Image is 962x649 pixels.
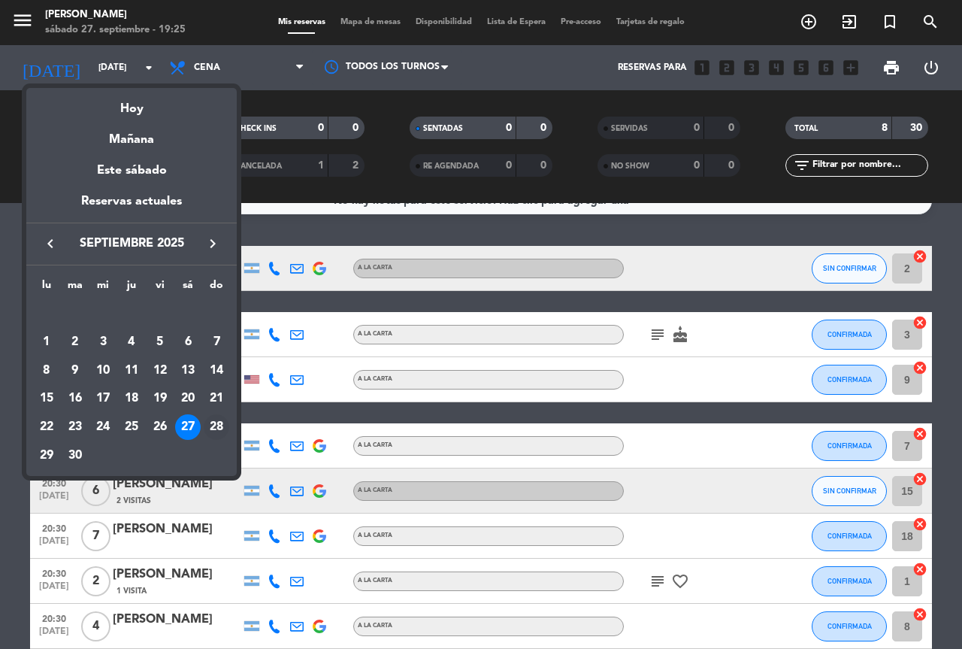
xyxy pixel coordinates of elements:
[202,413,231,441] td: 28 de septiembre de 2025
[34,358,59,384] div: 8
[119,329,144,355] div: 4
[199,234,226,253] button: keyboard_arrow_right
[90,358,116,384] div: 10
[32,441,61,470] td: 29 de septiembre de 2025
[90,414,116,440] div: 24
[34,329,59,355] div: 1
[62,386,88,411] div: 16
[32,413,61,441] td: 22 de septiembre de 2025
[174,328,203,356] td: 6 de septiembre de 2025
[175,358,201,384] div: 13
[175,414,201,440] div: 27
[202,277,231,300] th: domingo
[41,235,59,253] i: keyboard_arrow_left
[34,386,59,411] div: 15
[147,386,173,411] div: 19
[26,88,237,119] div: Hoy
[26,150,237,192] div: Este sábado
[202,356,231,385] td: 14 de septiembre de 2025
[90,386,116,411] div: 17
[61,384,89,413] td: 16 de septiembre de 2025
[119,386,144,411] div: 18
[146,328,174,356] td: 5 de septiembre de 2025
[62,443,88,469] div: 30
[32,277,61,300] th: lunes
[32,384,61,413] td: 15 de septiembre de 2025
[146,413,174,441] td: 26 de septiembre de 2025
[32,356,61,385] td: 8 de septiembre de 2025
[32,299,231,328] td: SEP.
[204,386,229,411] div: 21
[32,328,61,356] td: 1 de septiembre de 2025
[204,414,229,440] div: 28
[204,329,229,355] div: 7
[117,277,146,300] th: jueves
[174,277,203,300] th: sábado
[147,358,173,384] div: 12
[61,356,89,385] td: 9 de septiembre de 2025
[89,356,117,385] td: 10 de septiembre de 2025
[61,328,89,356] td: 2 de septiembre de 2025
[147,414,173,440] div: 26
[119,414,144,440] div: 25
[89,384,117,413] td: 17 de septiembre de 2025
[175,329,201,355] div: 6
[174,413,203,441] td: 27 de septiembre de 2025
[89,277,117,300] th: miércoles
[37,234,64,253] button: keyboard_arrow_left
[64,234,199,253] span: septiembre 2025
[146,356,174,385] td: 12 de septiembre de 2025
[90,329,116,355] div: 3
[175,386,201,411] div: 20
[174,384,203,413] td: 20 de septiembre de 2025
[26,192,237,223] div: Reservas actuales
[117,413,146,441] td: 25 de septiembre de 2025
[26,119,237,150] div: Mañana
[62,414,88,440] div: 23
[117,384,146,413] td: 18 de septiembre de 2025
[117,356,146,385] td: 11 de septiembre de 2025
[147,329,173,355] div: 5
[62,358,88,384] div: 9
[89,328,117,356] td: 3 de septiembre de 2025
[146,384,174,413] td: 19 de septiembre de 2025
[204,358,229,384] div: 14
[174,356,203,385] td: 13 de septiembre de 2025
[146,277,174,300] th: viernes
[61,441,89,470] td: 30 de septiembre de 2025
[34,443,59,469] div: 29
[89,413,117,441] td: 24 de septiembre de 2025
[61,413,89,441] td: 23 de septiembre de 2025
[202,384,231,413] td: 21 de septiembre de 2025
[34,414,59,440] div: 22
[117,328,146,356] td: 4 de septiembre de 2025
[62,329,88,355] div: 2
[119,358,144,384] div: 11
[202,328,231,356] td: 7 de septiembre de 2025
[61,277,89,300] th: martes
[204,235,222,253] i: keyboard_arrow_right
